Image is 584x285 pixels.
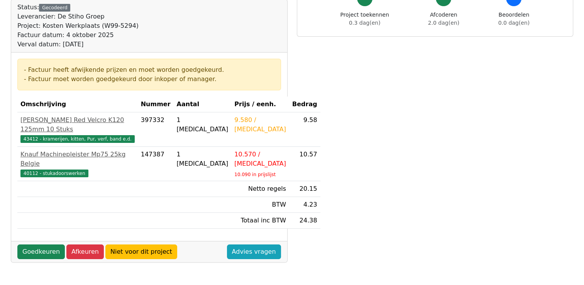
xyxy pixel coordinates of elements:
td: 397332 [138,112,174,147]
td: 4.23 [289,197,320,213]
div: Project: Kosten Werkplaats (W99-5294) [17,21,139,31]
td: Netto regels [231,181,289,197]
div: 1 [MEDICAL_DATA] [177,150,229,168]
div: Afcoderen [428,11,459,27]
div: 10.570 / [MEDICAL_DATA] [234,150,286,168]
span: 0.0 dag(en) [498,20,530,26]
td: Totaal inc BTW [231,213,289,229]
div: 9.580 / [MEDICAL_DATA] [234,115,286,134]
a: Knauf Machinepleister Mp75 25kg Belgie40112 - stukadoorswerken [20,150,135,178]
div: Factuur datum: 4 oktober 2025 [17,31,139,40]
th: Bedrag [289,97,320,112]
div: [PERSON_NAME] Red Velcro K120 125mm 10 Stuks [20,115,135,134]
div: Leverancier: De Stiho Groep [17,12,139,21]
th: Aantal [174,97,232,112]
a: Niet voor dit project [105,244,177,259]
td: 24.38 [289,213,320,229]
div: Project toekennen [340,11,389,27]
a: Goedkeuren [17,244,65,259]
td: 20.15 [289,181,320,197]
th: Nummer [138,97,174,112]
div: Knauf Machinepleister Mp75 25kg Belgie [20,150,135,168]
span: 2.0 dag(en) [428,20,459,26]
div: - Factuur heeft afwijkende prijzen en moet worden goedgekeurd. [24,65,274,75]
div: Beoordelen [498,11,530,27]
a: [PERSON_NAME] Red Velcro K120 125mm 10 Stuks43412 - kramerijen, kitten, Pur, verf, band e.d. [20,115,135,143]
div: - Factuur moet worden goedgekeurd door inkoper of manager. [24,75,274,84]
a: Afkeuren [66,244,104,259]
span: 43412 - kramerijen, kitten, Pur, verf, band e.d. [20,135,135,143]
td: 10.57 [289,147,320,181]
a: Advies vragen [227,244,281,259]
th: Omschrijving [17,97,138,112]
td: 147387 [138,147,174,181]
div: 1 [MEDICAL_DATA] [177,115,229,134]
sub: 10.090 in prijslijst [234,172,276,177]
span: 0.3 dag(en) [349,20,380,26]
td: 9.58 [289,112,320,147]
div: Gecodeerd [39,4,70,12]
div: Status: [17,3,139,49]
th: Prijs / eenh. [231,97,289,112]
span: 40112 - stukadoorswerken [20,170,88,177]
div: Verval datum: [DATE] [17,40,139,49]
td: BTW [231,197,289,213]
